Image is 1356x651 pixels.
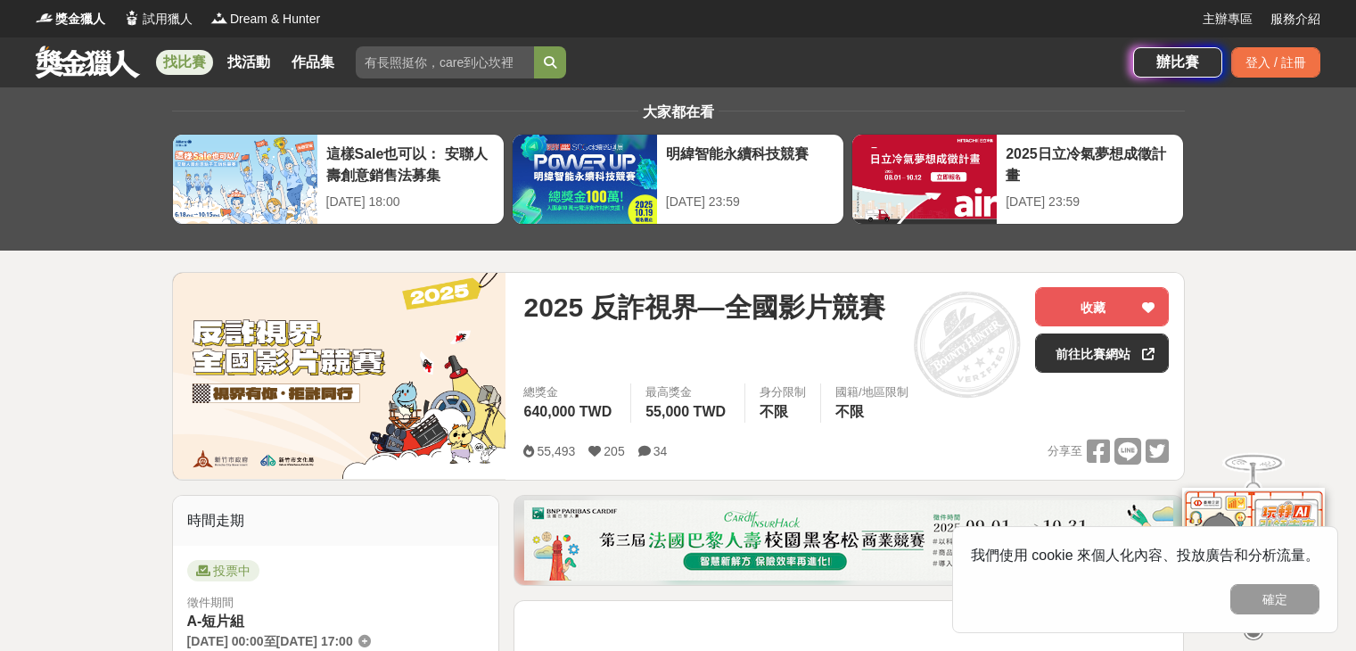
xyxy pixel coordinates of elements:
div: 明緯智能永續科技競賽 [666,144,834,184]
span: 205 [604,444,624,458]
span: 34 [653,444,668,458]
div: 身分限制 [760,383,806,401]
div: [DATE] 18:00 [326,193,495,211]
div: [DATE] 23:59 [666,193,834,211]
a: 2025日立冷氣夢想成徵計畫[DATE] 23:59 [851,134,1184,225]
a: 明緯智能永續科技競賽[DATE] 23:59 [512,134,844,225]
div: 2025日立冷氣夢想成徵計畫 [1006,144,1174,184]
span: 投票中 [187,560,259,581]
a: Logo試用獵人 [123,10,193,29]
span: 大家都在看 [638,104,719,119]
span: 不限 [835,404,864,419]
div: 時間走期 [173,496,499,546]
span: 640,000 TWD [523,404,612,419]
a: 這樣Sale也可以： 安聯人壽創意銷售法募集[DATE] 18:00 [172,134,505,225]
img: d2146d9a-e6f6-4337-9592-8cefde37ba6b.png [1182,488,1325,606]
span: 55,493 [537,444,575,458]
a: 辦比賽 [1133,47,1222,78]
span: Dream & Hunter [230,10,320,29]
span: [DATE] 00:00 [187,634,264,648]
img: 331336aa-f601-432f-a281-8c17b531526f.png [524,500,1173,581]
span: 至 [264,634,276,648]
span: A-短片組 [187,614,245,629]
div: 登入 / 註冊 [1231,47,1320,78]
div: 國籍/地區限制 [835,383,908,401]
span: 獎金獵人 [55,10,105,29]
span: 不限 [760,404,788,419]
button: 確定 [1230,584,1319,614]
a: 找活動 [220,50,277,75]
div: [DATE] 23:59 [1006,193,1174,211]
a: 作品集 [284,50,341,75]
a: LogoDream & Hunter [210,10,320,29]
a: Logo獎金獵人 [36,10,105,29]
div: 這樣Sale也可以： 安聯人壽創意銷售法募集 [326,144,495,184]
span: 55,000 TWD [645,404,726,419]
span: [DATE] 17:00 [276,634,353,648]
span: 2025 反詐視界—全國影片競賽 [523,287,884,327]
span: 分享至 [1048,438,1082,465]
img: Logo [123,9,141,27]
a: 主辦專區 [1203,10,1253,29]
span: 徵件期間 [187,596,234,609]
a: 前往比賽網站 [1035,334,1169,373]
span: 總獎金 [523,383,616,401]
span: 我們使用 cookie 來個人化內容、投放廣告和分析流量。 [971,548,1319,563]
img: Logo [210,9,228,27]
a: 服務介紹 [1270,10,1320,29]
span: 試用獵人 [143,10,193,29]
span: 最高獎金 [645,383,730,401]
img: Cover Image [173,273,506,479]
button: 收藏 [1035,287,1169,326]
a: 找比賽 [156,50,213,75]
input: 有長照挺你，care到心坎裡！青春出手，拍出照顧 影音徵件活動 [356,46,534,78]
img: Logo [36,9,53,27]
